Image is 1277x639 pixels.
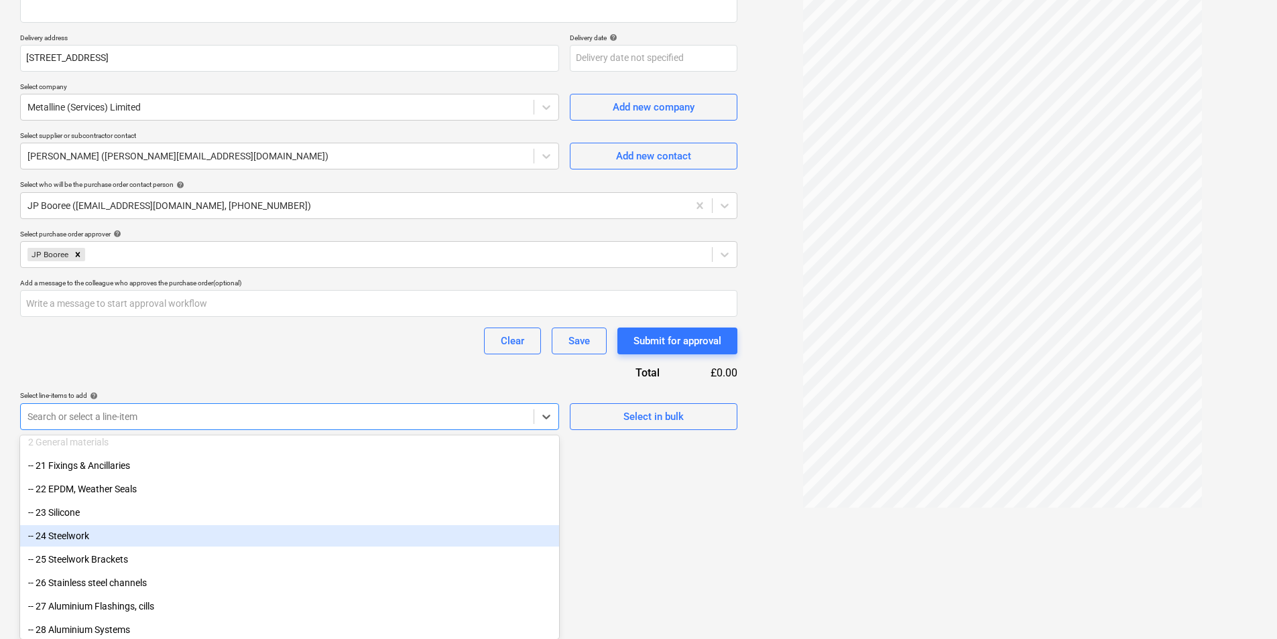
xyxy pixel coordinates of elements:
input: Delivery date not specified [570,45,737,72]
div: Clear [501,332,524,350]
div: -- 21 Fixings & Ancillaries [20,455,559,476]
p: Delivery address [20,33,559,45]
div: 2 General materials [20,431,559,453]
div: Add new contact [616,147,691,165]
button: Submit for approval [617,328,737,354]
div: Add a message to the colleague who approves the purchase order (optional) [20,279,737,287]
div: Submit for approval [633,332,721,350]
div: -- 27 Aluminium Flashings, cills [20,595,559,617]
button: Add new contact [570,143,737,169]
div: -- 25 Steelwork Brackets [20,549,559,570]
button: Save [552,328,607,354]
div: Remove JP Booree [70,248,85,261]
button: Clear [484,328,541,354]
div: £0.00 [681,365,737,380]
div: Total [563,365,681,380]
div: Select in bulk [623,408,684,425]
span: help [111,230,121,238]
input: Write a message to start approval workflow [20,290,737,317]
div: Select who will be the purchase order contact person [20,180,737,189]
div: Save [568,332,590,350]
div: Select purchase order approver [20,230,737,238]
div: Delivery date [570,33,737,42]
div: -- 24 Steelwork [20,525,559,547]
div: -- 23 Silicone [20,502,559,523]
button: Select in bulk [570,403,737,430]
p: Select supplier or subcontractor contact [20,131,559,143]
iframe: Chat Widget [1210,575,1277,639]
input: Delivery address [20,45,559,72]
span: help [607,33,617,42]
div: JP Booree [27,248,70,261]
div: -- 26 Stainless steel channels [20,572,559,593]
span: help [87,392,98,400]
button: Add new company [570,94,737,121]
p: Select company [20,82,559,94]
div: -- 22 EPDM, Weather Seals [20,478,559,500]
div: Add new company [613,98,694,116]
span: help [174,181,184,189]
div: Select line-items to add [20,391,559,400]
